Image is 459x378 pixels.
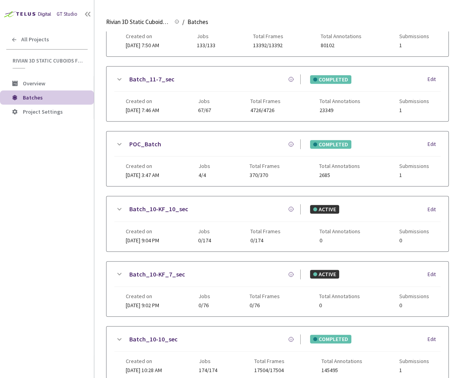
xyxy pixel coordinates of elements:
[23,108,63,115] span: Project Settings
[187,17,208,27] span: Batches
[399,107,429,113] span: 1
[399,172,429,178] span: 1
[126,163,159,169] span: Created on
[319,228,360,234] span: Total Annotations
[23,80,45,87] span: Overview
[428,76,441,83] div: Edit
[250,293,280,299] span: Total Frames
[319,98,360,104] span: Total Annotations
[126,358,162,364] span: Created on
[399,42,429,48] span: 1
[126,107,159,114] span: [DATE] 7:46 AM
[310,140,351,149] div: COMPLETED
[319,107,360,113] span: 23349
[399,367,429,373] span: 1
[399,238,429,243] span: 0
[254,358,285,364] span: Total Frames
[321,358,362,364] span: Total Annotations
[198,98,211,104] span: Jobs
[129,269,185,279] a: Batch_10-KF_7_sec
[198,293,210,299] span: Jobs
[197,42,215,48] span: 133/133
[319,172,360,178] span: 2685
[399,33,429,39] span: Submissions
[428,140,441,148] div: Edit
[126,293,159,299] span: Created on
[199,358,217,364] span: Jobs
[253,33,283,39] span: Total Frames
[319,302,360,308] span: 0
[182,17,184,27] li: /
[321,33,362,39] span: Total Annotations
[250,98,280,104] span: Total Frames
[198,228,211,234] span: Jobs
[126,171,159,179] span: [DATE] 3:47 AM
[126,98,159,104] span: Created on
[199,367,217,373] span: 174/174
[57,10,77,18] div: GT Studio
[106,196,448,251] div: Batch_10-KF_10_secACTIVEEditCreated on[DATE] 9:04 PMJobs0/174Total Frames0/174Total Annotations0S...
[126,367,162,374] span: [DATE] 10:28 AM
[198,107,211,113] span: 67/67
[106,262,448,316] div: Batch_10-KF_7_secACTIVEEditCreated on[DATE] 9:02 PMJobs0/76Total Frames0/76Total Annotations0Subm...
[399,163,429,169] span: Submissions
[198,172,210,178] span: 4/4
[310,205,339,214] div: ACTIVE
[197,33,215,39] span: Jobs
[126,33,159,39] span: Created on
[23,94,43,101] span: Batches
[106,17,170,27] span: Rivian 3D Static Cuboids fixed[2024-25]
[126,228,159,234] span: Created on
[399,293,429,299] span: Submissions
[399,228,429,234] span: Submissions
[106,131,448,186] div: POC_BatchCOMPLETEDEditCreated on[DATE] 3:47 AMJobs4/4Total Frames370/370Total Annotations2685Subm...
[126,302,159,309] span: [DATE] 9:02 PM
[319,293,360,299] span: Total Annotations
[428,206,441,214] div: Edit
[310,270,339,278] div: ACTIVE
[250,107,280,113] span: 4726/4726
[13,57,83,64] span: Rivian 3D Static Cuboids fixed[2024-25]
[319,163,360,169] span: Total Annotations
[126,237,159,244] span: [DATE] 9:04 PM
[250,228,280,234] span: Total Frames
[321,367,362,373] span: 145495
[250,238,280,243] span: 0/174
[21,36,49,43] span: All Projects
[129,334,178,344] a: Batch_10-10_sec
[129,139,161,149] a: POC_Batch
[428,336,441,343] div: Edit
[198,163,210,169] span: Jobs
[310,335,351,343] div: COMPLETED
[253,42,283,48] span: 13392/13392
[321,42,362,48] span: 80102
[250,163,280,169] span: Total Frames
[399,98,429,104] span: Submissions
[319,238,360,243] span: 0
[129,74,174,84] a: Batch_11-7_sec
[399,358,429,364] span: Submissions
[129,204,188,214] a: Batch_10-KF_10_sec
[198,302,210,308] span: 0/76
[106,66,448,121] div: Batch_11-7_secCOMPLETEDEditCreated on[DATE] 7:46 AMJobs67/67Total Frames4726/4726Total Annotation...
[428,271,441,278] div: Edit
[198,238,211,243] span: 0/174
[254,367,285,373] span: 17504/17504
[310,75,351,84] div: COMPLETED
[250,302,280,308] span: 0/76
[399,302,429,308] span: 0
[126,42,159,49] span: [DATE] 7:50 AM
[250,172,280,178] span: 370/370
